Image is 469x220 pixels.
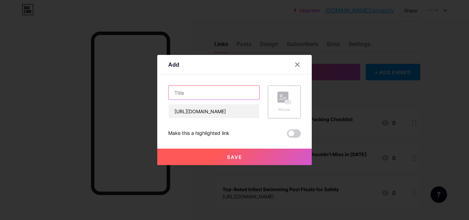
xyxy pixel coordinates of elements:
[277,107,291,112] div: Picture
[227,154,242,160] span: Save
[157,149,312,165] button: Save
[169,104,259,118] input: URL
[169,86,259,100] input: Title
[168,129,229,138] div: Make this a highlighted link
[168,60,179,69] div: Add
